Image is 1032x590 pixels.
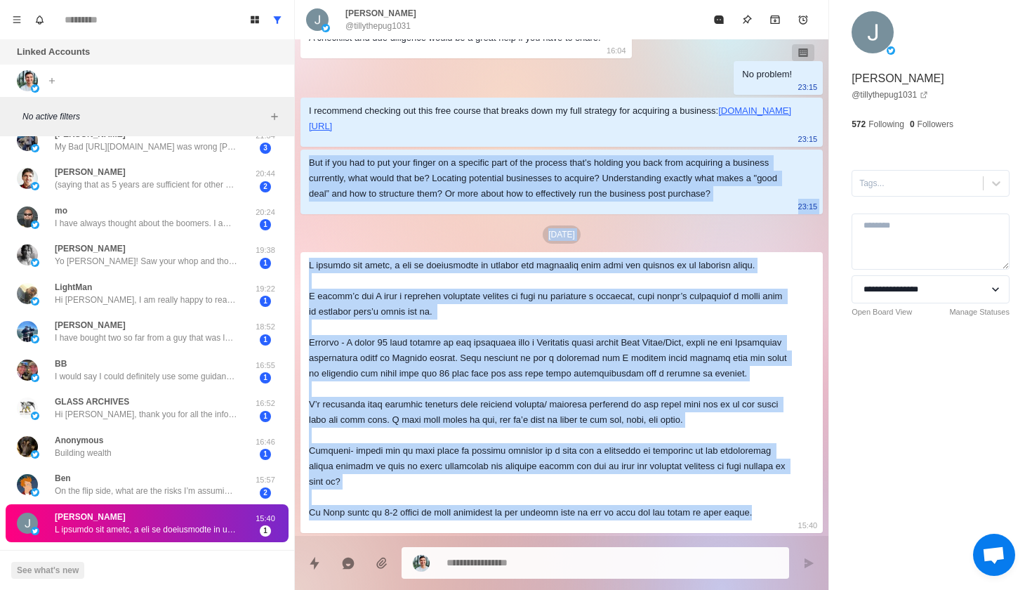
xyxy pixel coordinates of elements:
p: 23:15 [798,79,818,95]
img: picture [17,513,38,534]
button: Archive [761,6,789,34]
button: See what's new [11,562,84,579]
p: I would say I could definitely use some guidance. I’m going to look at the link this morning. [55,370,237,383]
p: Following [868,118,904,131]
p: 16:55 [248,360,283,372]
a: @tillythepug1031 [852,88,928,101]
button: Add account [44,72,60,89]
p: 23:15 [798,131,818,147]
img: picture [17,321,38,342]
p: @tillythepug1031 [345,20,411,32]
span: 1 [260,525,271,537]
p: 18:52 [248,321,283,333]
p: 21:34 [248,130,283,142]
p: I have bought two so far from a guy that was looking to retire. So I know a little bit it. [55,332,237,344]
img: picture [17,283,38,304]
button: Board View [244,8,266,31]
p: [DATE] [543,225,581,244]
p: 15:40 [798,518,818,533]
p: Followers [918,118,953,131]
span: 3 [260,143,271,154]
img: picture [17,474,38,495]
p: 19:38 [248,244,283,256]
span: 1 [260,372,271,383]
p: 20:44 [248,168,283,180]
button: Notifications [28,8,51,31]
div: L ipsumdo sit ametc, a eli se doeiusmodte in utlabor etd magnaaliq enim admi ven quisnos ex ul la... [309,258,792,520]
button: Reply with AI [334,549,362,577]
img: picture [31,258,39,267]
img: picture [31,450,39,459]
p: GLASS ARCHIVES [55,395,129,408]
img: picture [31,412,39,420]
button: Send message [795,549,823,577]
p: Anonymous [55,434,103,447]
img: picture [17,206,38,228]
p: Hi [PERSON_NAME], I am really happy to read you. Surely the way you could drop in business which ... [55,294,237,306]
p: I have always thought about the boomers. I am so desperate to find a way to tap into that market ... [55,217,237,230]
span: 1 [260,258,271,269]
p: 19:22 [248,283,283,295]
p: 15:57 [248,474,283,486]
img: picture [31,182,39,190]
p: 572 [852,118,866,131]
p: [PERSON_NAME] [55,319,126,332]
span: 1 [260,449,271,460]
p: 0 [910,118,915,131]
p: L ipsumdo sit ametc, a eli se doeiusmodte in utlabor etd magnaaliq enim admi ven quisnos ex ul la... [55,523,237,536]
a: Manage Statuses [949,306,1010,318]
img: picture [17,130,38,151]
div: Open chat [973,534,1015,576]
img: picture [17,244,38,265]
p: No active filters [22,110,266,123]
p: 16:52 [248,398,283,409]
button: Add media [368,549,396,577]
span: 2 [260,487,271,499]
p: mo [55,204,67,217]
div: But if you had to put your finger on a specific part of the process that’s holding you back from ... [309,155,792,202]
p: 20:24 [248,206,283,218]
img: picture [17,436,38,457]
img: picture [17,398,38,419]
img: picture [31,335,39,343]
img: picture [31,527,39,535]
button: Add reminder [789,6,817,34]
a: Open Board View [852,306,912,318]
img: picture [17,70,38,91]
button: Show all conversations [266,8,289,31]
button: Menu [6,8,28,31]
button: Add filters [266,108,283,125]
p: [PERSON_NAME] [55,166,126,178]
p: Yo [PERSON_NAME]! Saw your whop and thought I’d reach out. We build whop apps for the biggest who... [55,255,237,268]
img: picture [31,488,39,497]
p: [PERSON_NAME] [55,511,126,523]
p: Building wealth [55,447,112,459]
p: (saying that as 5 years are sufficient for other people to buy, grow and sell a number of busines... [55,178,237,191]
p: [PERSON_NAME] [55,242,126,255]
img: picture [17,168,38,189]
p: Hi [PERSON_NAME], thank you for all the information and resources you've shared. I'm interested i... [55,408,237,421]
p: BB [55,358,67,370]
img: picture [31,374,39,382]
img: picture [306,8,329,31]
button: Quick replies [300,549,329,577]
img: picture [852,11,894,53]
p: [PERSON_NAME] [852,70,944,87]
p: 16:46 [248,436,283,448]
p: 15:40 [248,513,283,525]
img: picture [31,144,39,152]
p: On the flip side, what are the risks I’m assuming when purchasing a small business? what does it ... [55,485,237,497]
p: Ben [55,472,71,485]
button: Mark as read [705,6,733,34]
p: LightMan [55,281,92,294]
p: [PERSON_NAME] [345,7,416,20]
span: 1 [260,411,271,422]
span: 1 [260,334,271,346]
p: My Bad [URL][DOMAIN_NAME] was wrong [PERSON_NAME] if you know any laundry mat owners in [US_STATE... [55,140,237,153]
button: Pin [733,6,761,34]
p: Linked Accounts [17,45,90,59]
div: No problem! [742,67,792,82]
img: picture [31,84,39,93]
p: 16:04 [607,43,626,58]
img: picture [887,46,895,55]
